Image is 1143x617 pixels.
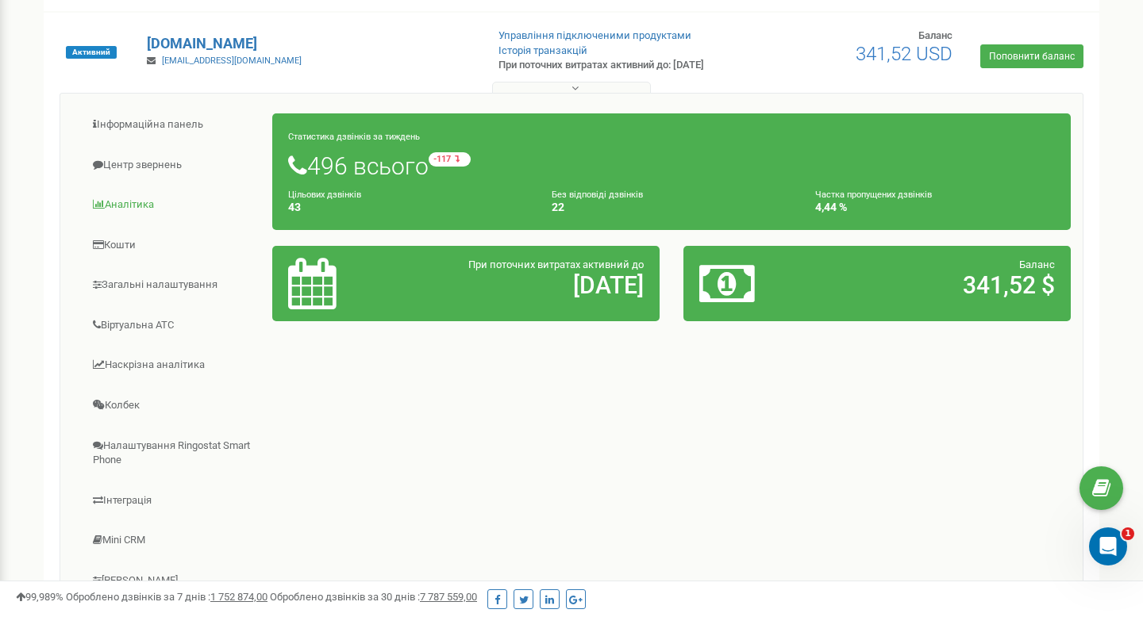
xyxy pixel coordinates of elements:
span: Оброблено дзвінків за 7 днів : [66,591,267,603]
p: При поточних витратах активний до: [DATE] [498,58,737,73]
u: 1 752 874,00 [210,591,267,603]
a: [DOMAIN_NAME] [147,35,257,52]
a: [PERSON_NAME] [72,561,273,600]
small: -117 [429,152,471,167]
small: Частка пропущених дзвінків [815,190,932,200]
a: Поповнити баланс [980,44,1083,68]
a: Інформаційна панель [72,105,273,144]
small: Цільових дзвінків [288,190,361,200]
a: Загальні налаштування [72,266,273,305]
span: Баланс [1019,259,1055,270]
span: 1 [1122,527,1134,540]
a: Mini CRM [72,521,273,560]
span: Активний [66,46,117,59]
a: Колбек [72,386,273,425]
a: Історія транзакцій [498,44,587,56]
small: Статистика дзвінків за тиждень [288,132,420,142]
h4: 43 [288,201,528,213]
a: Кошти [72,226,273,265]
span: 341,52 USD [856,43,952,65]
a: Віртуальна АТС [72,306,273,345]
a: Управління підключеними продуктами [498,29,691,41]
span: Оброблено дзвінків за 30 днів : [270,591,477,603]
a: Налаштування Ringostat Smart Phone [72,427,273,480]
h2: [DATE] [414,272,644,298]
a: Аналiтика [72,186,273,224]
h1: 496 всього [288,152,1055,179]
small: Без відповіді дзвінків [552,190,643,200]
h4: 22 [552,201,791,213]
h2: 341,52 $ [825,272,1055,298]
iframe: Intercom live chat [1089,527,1127,565]
h4: 4,44 % [815,201,1055,213]
a: [EMAIL_ADDRESS][DOMAIN_NAME] [162,56,302,66]
span: Баланс [918,29,952,41]
a: Наскрізна аналітика [72,346,273,385]
span: При поточних витратах активний до [468,259,644,270]
span: 99,989% [16,591,63,603]
a: Центр звернень [72,146,273,185]
u: 7 787 559,00 [420,591,477,603]
a: Інтеграція [72,481,273,520]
